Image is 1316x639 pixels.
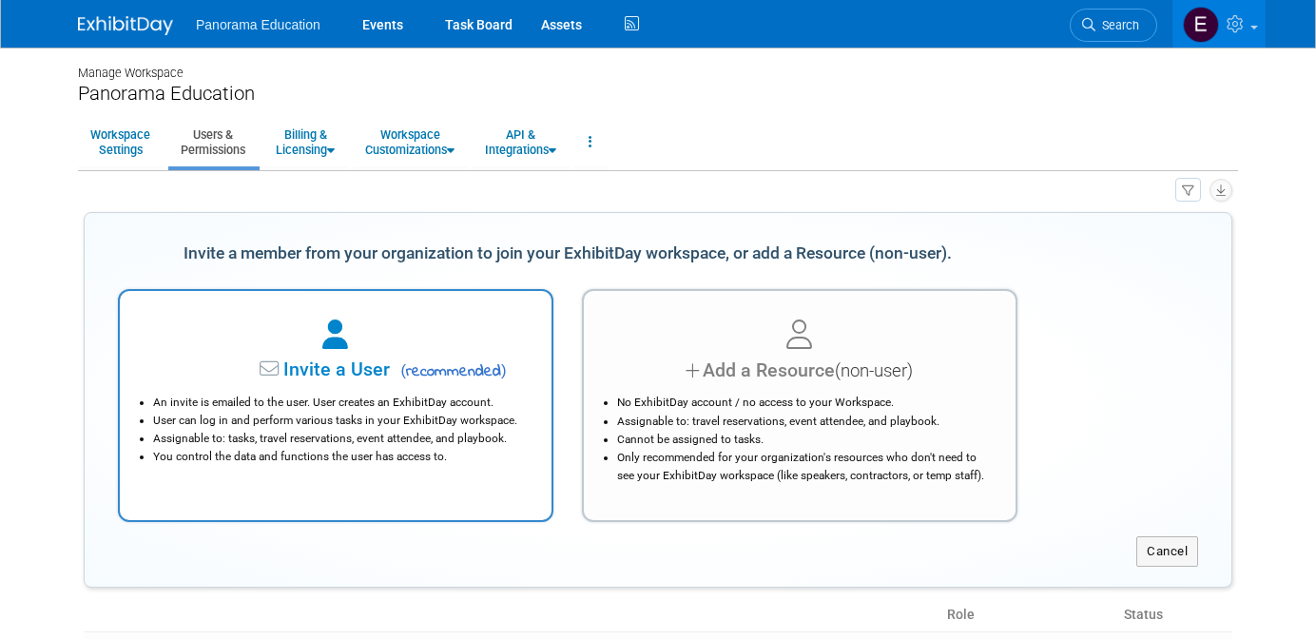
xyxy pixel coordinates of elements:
[395,360,506,383] span: recommended
[196,17,320,32] span: Panorama Education
[1116,599,1232,631] th: Status
[501,361,507,379] span: )
[78,16,173,35] img: ExhibitDay
[835,360,913,381] span: (non-user)
[164,358,390,380] span: Invite a User
[473,119,569,165] a: API &Integrations
[78,119,163,165] a: WorkspaceSettings
[617,413,992,431] li: Assignable to: travel reservations, event attendee, and playbook.
[1136,536,1198,567] button: Cancel
[353,119,467,165] a: WorkspaceCustomizations
[78,82,1238,106] div: Panorama Education
[617,449,992,485] li: Only recommended for your organization's resources who don't need to see your ExhibitDay workspac...
[78,48,1238,82] div: Manage Workspace
[168,119,258,165] a: Users &Permissions
[1070,9,1157,42] a: Search
[617,431,992,449] li: Cannot be assigned to tasks.
[617,394,992,412] li: No ExhibitDay account / no access to your Workspace.
[400,361,406,379] span: (
[1183,7,1219,43] img: External Events Calendar
[153,448,528,466] li: You control the data and functions the user has access to.
[118,233,1017,275] div: Invite a member from your organization to join your ExhibitDay workspace, or add a Resource (non-...
[1095,18,1139,32] span: Search
[153,430,528,448] li: Assignable to: tasks, travel reservations, event attendee, and playbook.
[608,357,992,384] div: Add a Resource
[263,119,347,165] a: Billing &Licensing
[153,394,528,412] li: An invite is emailed to the user. User creates an ExhibitDay account.
[939,599,1116,631] th: Role
[153,412,528,430] li: User can log in and perform various tasks in your ExhibitDay workspace.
